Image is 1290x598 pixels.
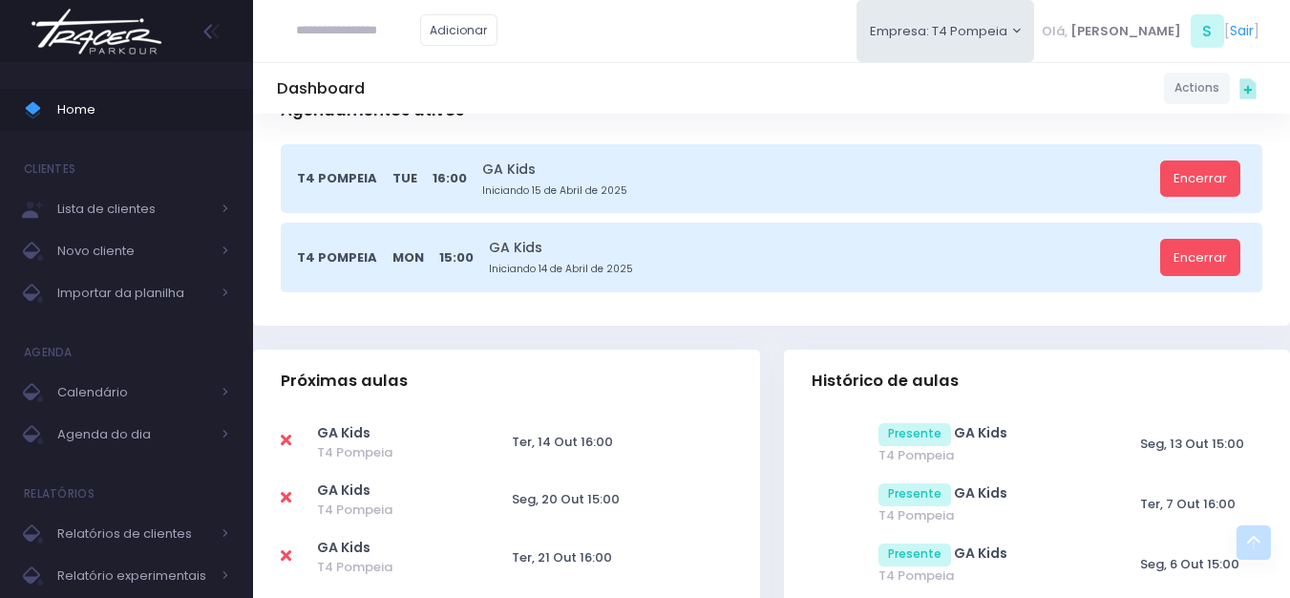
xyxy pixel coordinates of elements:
div: [ ] [1034,10,1266,53]
span: Tue [392,169,417,188]
span: Calendário [57,380,210,405]
h5: Dashboard [277,79,365,98]
h4: Relatórios [24,475,95,513]
a: GA Kids [482,160,1153,180]
span: Seg, 13 Out 15:00 [1140,435,1244,453]
span: Olá, [1042,22,1068,41]
span: Relatórios de clientes [57,522,210,546]
span: Relatório experimentais [57,564,210,588]
span: S [1191,14,1224,48]
a: GA Kids [954,544,1007,563]
span: T4 Pompeia [317,558,460,577]
a: GA Kids [317,481,370,500]
a: GA Kids [489,238,1153,258]
span: T4 Pompeia [317,443,460,462]
span: Ter, 7 Out 16:00 [1140,495,1236,513]
a: GA Kids [317,423,370,442]
span: Histórico de aulas [812,372,959,391]
span: Home [57,97,229,122]
a: Actions [1164,73,1230,104]
span: Presente [878,423,951,446]
span: Ter, 21 Out 16:00 [512,548,612,566]
span: Novo cliente [57,239,210,264]
h4: Clientes [24,150,75,188]
span: [PERSON_NAME] [1070,22,1181,41]
a: Encerrar [1160,160,1240,197]
span: Agenda do dia [57,422,210,447]
span: T4 Pompeia [317,501,460,520]
span: T4 Pompeia [297,169,377,188]
span: Seg, 6 Out 15:00 [1140,555,1239,573]
small: Iniciando 15 de Abril de 2025 [482,183,1153,199]
a: GA Kids [954,423,1007,442]
h4: Agenda [24,333,73,372]
span: Mon [392,248,424,267]
span: T4 Pompeia [878,446,1103,465]
span: Ter, 14 Out 16:00 [512,433,613,451]
a: GA Kids [954,483,1007,502]
a: GA Kids [317,538,370,557]
span: 15:00 [439,248,474,267]
span: T4 Pompeia [878,506,1103,525]
span: Próximas aulas [281,372,408,391]
span: Importar da planilha [57,281,210,306]
span: Lista de clientes [57,197,210,222]
span: 16:00 [433,169,467,188]
a: Sair [1230,21,1254,41]
span: T4 Pompeia [297,248,377,267]
a: Encerrar [1160,239,1240,275]
span: T4 Pompeia [878,566,1103,586]
small: Iniciando 14 de Abril de 2025 [489,262,1153,277]
span: Seg, 20 Out 15:00 [512,490,620,508]
a: Adicionar [420,14,498,46]
span: Presente [878,544,951,566]
span: Presente [878,483,951,506]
